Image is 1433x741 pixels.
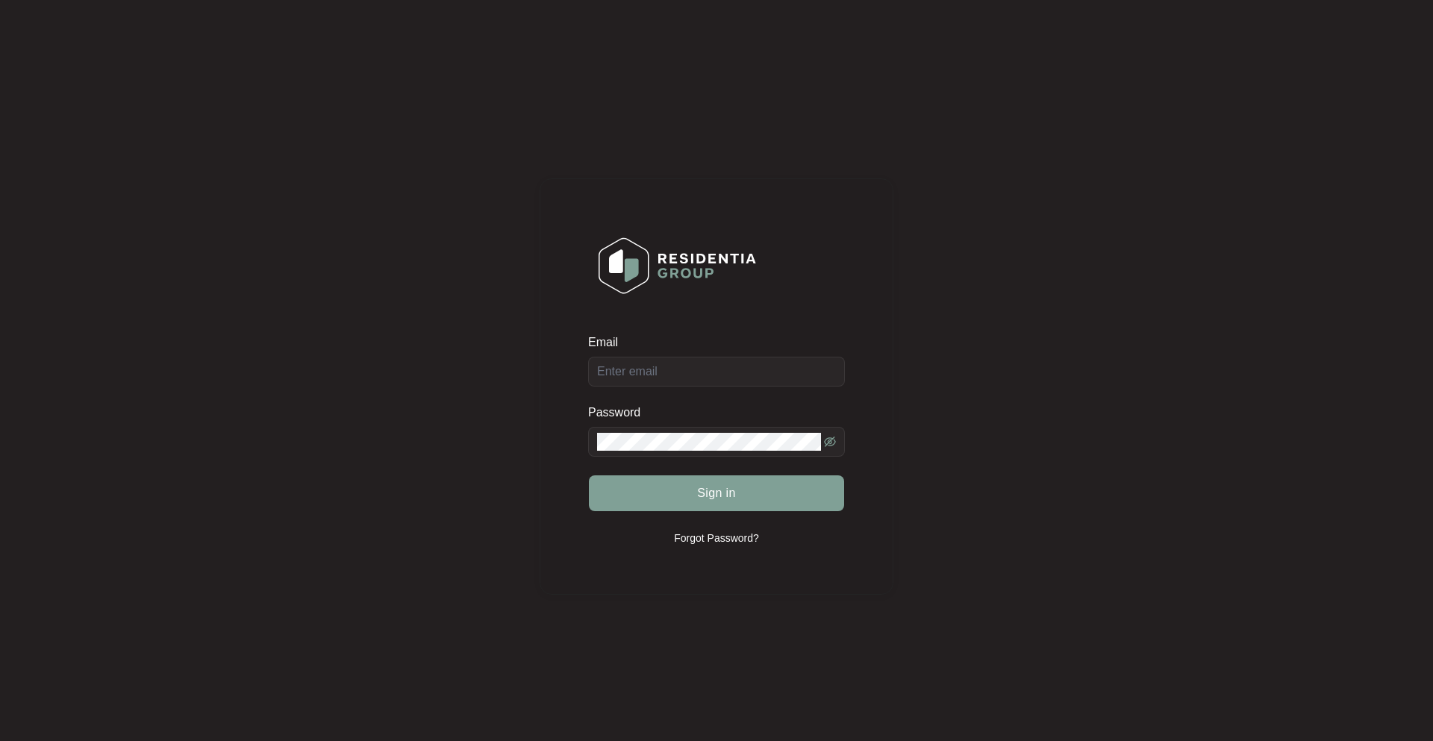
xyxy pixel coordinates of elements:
[588,357,845,387] input: Email
[824,436,836,448] span: eye-invisible
[674,531,759,545] p: Forgot Password?
[588,335,628,350] label: Email
[589,475,844,511] button: Sign in
[588,405,652,420] label: Password
[697,484,736,502] span: Sign in
[597,433,821,451] input: Password
[589,228,766,304] img: Login Logo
